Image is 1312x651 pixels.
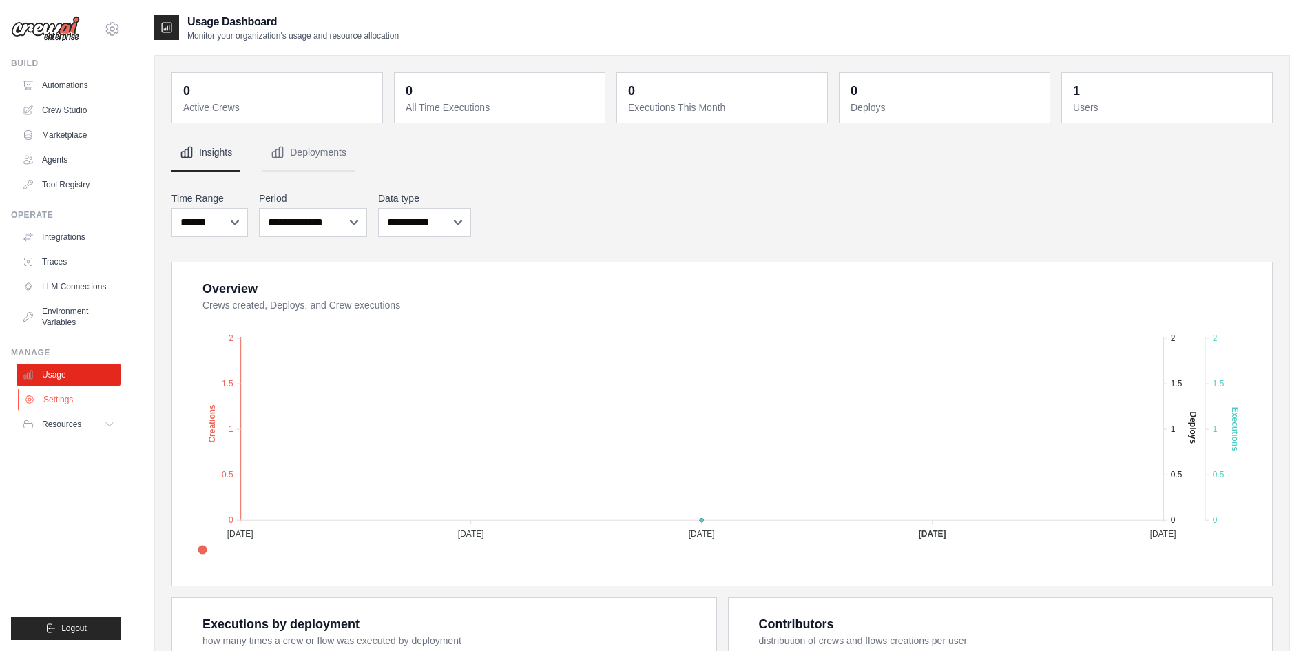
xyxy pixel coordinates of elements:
[11,16,80,42] img: Logo
[171,192,248,205] label: Time Range
[11,209,121,220] div: Operate
[1213,515,1218,525] tspan: 0
[628,101,819,114] dt: Executions This Month
[406,81,413,101] div: 0
[183,101,374,114] dt: Active Crews
[229,515,233,525] tspan: 0
[1230,407,1240,451] text: Executions
[17,276,121,298] a: LLM Connections
[689,529,715,539] tspan: [DATE]
[759,614,834,634] div: Contributors
[187,30,399,41] p: Monitor your organization's usage and resource allocation
[229,333,233,343] tspan: 2
[1171,333,1176,343] tspan: 2
[759,634,1256,648] dt: distribution of crews and flows creations per user
[17,300,121,333] a: Environment Variables
[17,99,121,121] a: Crew Studio
[259,192,367,205] label: Period
[229,424,233,434] tspan: 1
[222,470,233,479] tspan: 0.5
[202,614,360,634] div: Executions by deployment
[1150,529,1176,539] tspan: [DATE]
[1171,424,1176,434] tspan: 1
[1073,101,1264,114] dt: Users
[17,124,121,146] a: Marketplace
[202,279,258,298] div: Overview
[1213,333,1218,343] tspan: 2
[17,174,121,196] a: Tool Registry
[61,623,87,634] span: Logout
[1171,379,1183,389] tspan: 1.5
[171,134,240,172] button: Insights
[17,251,121,273] a: Traces
[1213,379,1225,389] tspan: 1.5
[17,226,121,248] a: Integrations
[1213,424,1218,434] tspan: 1
[18,389,122,411] a: Settings
[1171,515,1176,525] tspan: 0
[171,134,1273,172] nav: Tabs
[1188,411,1198,444] text: Deploys
[183,81,190,101] div: 0
[17,413,121,435] button: Resources
[1073,81,1080,101] div: 1
[628,81,635,101] div: 0
[17,74,121,96] a: Automations
[202,634,700,648] dt: how many times a crew or flow was executed by deployment
[919,529,946,539] tspan: [DATE]
[458,529,484,539] tspan: [DATE]
[11,617,121,640] button: Logout
[202,298,1256,312] dt: Crews created, Deploys, and Crew executions
[378,192,471,205] label: Data type
[207,404,217,443] text: Creations
[42,419,81,430] span: Resources
[227,529,253,539] tspan: [DATE]
[851,101,1041,114] dt: Deploys
[11,58,121,69] div: Build
[11,347,121,358] div: Manage
[1171,470,1183,479] tspan: 0.5
[406,101,596,114] dt: All Time Executions
[222,379,233,389] tspan: 1.5
[187,14,399,30] h2: Usage Dashboard
[851,81,857,101] div: 0
[262,134,355,172] button: Deployments
[17,364,121,386] a: Usage
[17,149,121,171] a: Agents
[1213,470,1225,479] tspan: 0.5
